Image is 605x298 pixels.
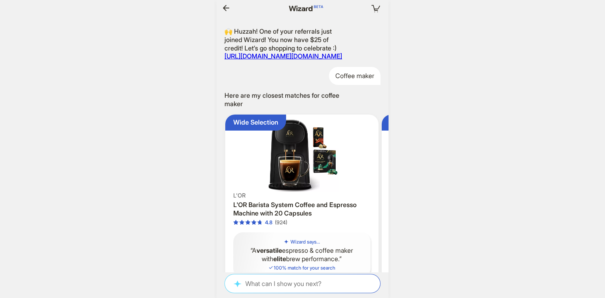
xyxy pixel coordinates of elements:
b: elite [273,255,286,263]
div: (924) [275,219,287,226]
span: 100 % match for your search [268,265,335,271]
span: star [257,220,262,225]
div: 🙌 Huzzah! One of your referrals just joined Wizard! You now have $25 of credit! Let’s go shopping... [224,27,345,60]
img: JURA Z10 Automatic Coffee Machine [385,118,532,200]
div: 4.8 out of 5 stars [233,219,272,226]
b: versatile [256,246,282,254]
span: star [245,220,250,225]
span: star [251,220,256,225]
q: A espresso & coffee maker with brew performance. [240,246,364,263]
a: [URL][DOMAIN_NAME][DOMAIN_NAME] [224,52,342,60]
div: Coffee maker [329,67,381,85]
h3: L'OR Barista System Coffee and Espresso Machine with 20 Capsules [233,201,371,217]
div: Wide Selection [233,118,278,127]
span: star [233,220,238,225]
h5: Wizard says... [290,239,320,245]
div: 4.8 [265,219,272,226]
span: L'OR [233,192,246,199]
img: L'OR Barista System Coffee and Espresso Machine with 20 Capsules [228,118,375,192]
div: Here are my closest matches for coffee maker [224,91,345,108]
span: star [239,220,244,225]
